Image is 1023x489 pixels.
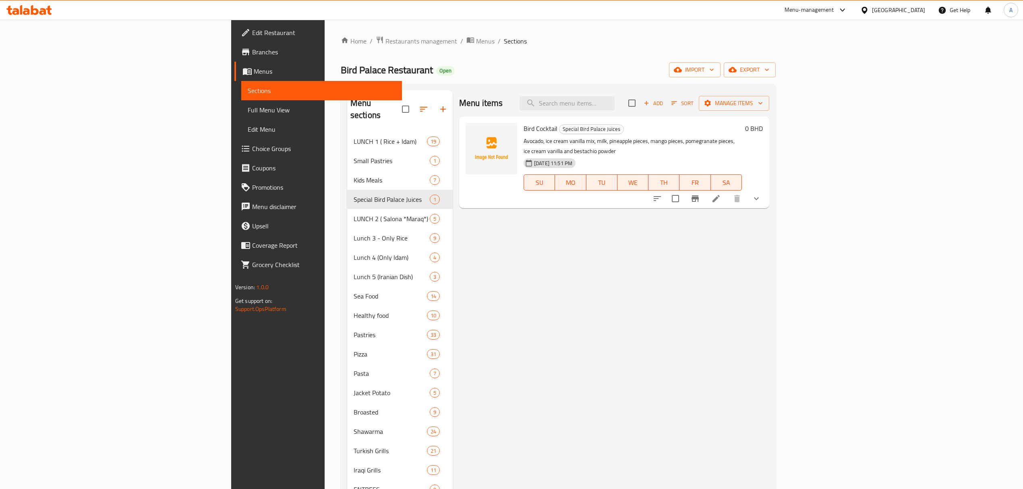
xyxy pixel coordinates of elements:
[234,197,402,216] a: Menu disclaimer
[747,189,766,208] button: show more
[679,174,710,191] button: FR
[427,137,440,146] div: items
[430,389,439,397] span: 5
[433,99,453,119] button: Add section
[234,178,402,197] a: Promotions
[252,202,396,211] span: Menu disclaimer
[354,465,427,475] div: Iraqi Grills
[1009,6,1013,15] span: A
[254,66,396,76] span: Menus
[376,36,457,46] a: Restaurants management
[427,291,440,301] div: items
[354,427,427,436] span: Shawarma
[671,99,694,108] span: Sort
[430,215,439,223] span: 5
[648,189,667,208] button: sort-choices
[430,175,440,185] div: items
[354,253,430,262] span: Lunch 4 (Only Idam)
[427,350,439,358] span: 31
[430,176,439,184] span: 7
[460,36,463,46] li: /
[354,291,427,301] div: Sea Food
[466,36,495,46] a: Menus
[347,267,453,286] div: Lunch 5 (Iranian Dish)3
[427,138,439,145] span: 19
[241,120,402,139] a: Edit Menu
[427,466,439,474] span: 11
[430,234,439,242] span: 9
[430,156,440,166] div: items
[354,137,427,146] span: LUNCH 1 ( Rice + Idam)
[347,306,453,325] div: Healthy food10
[555,174,586,191] button: MO
[669,62,721,77] button: import
[430,233,440,243] div: items
[252,182,396,192] span: Promotions
[234,236,402,255] a: Coverage Report
[648,174,679,191] button: TH
[520,96,615,110] input: search
[248,86,396,95] span: Sections
[427,292,439,300] span: 14
[354,156,430,166] span: Small Pastries
[430,254,439,261] span: 4
[252,240,396,250] span: Coverage Report
[685,189,705,208] button: Branch-specific-item
[427,427,440,436] div: items
[430,388,440,398] div: items
[675,65,714,75] span: import
[714,177,739,189] span: SA
[640,97,666,110] span: Add item
[235,296,272,306] span: Get support on:
[347,383,453,402] div: Jacket Potato5
[752,194,761,203] svg: Show Choices
[872,6,925,15] div: [GEOGRAPHIC_DATA]
[699,96,769,111] button: Manage items
[347,151,453,170] div: Small Pastries1
[347,402,453,422] div: Broasted9
[466,123,517,174] img: Bird Cocktail
[623,95,640,112] span: Select section
[347,170,453,190] div: Kids Meals7
[354,349,427,359] span: Pizza
[397,101,414,118] span: Select all sections
[341,36,776,46] nav: breadcrumb
[354,195,430,204] span: Special Bird Palace Juices
[559,124,624,134] div: Special Bird Palace Juices
[252,163,396,173] span: Coupons
[590,177,614,189] span: TU
[642,99,664,108] span: Add
[347,325,453,344] div: Pastries33
[354,330,427,340] span: Pastries
[347,286,453,306] div: Sea Food14
[430,253,440,262] div: items
[354,272,430,282] div: Lunch 5 (Iranian Dish)
[667,190,684,207] span: Select to update
[430,195,440,204] div: items
[347,132,453,151] div: LUNCH 1 ( Rice + Idam)19
[354,175,430,185] span: Kids Meals
[498,36,501,46] li: /
[354,311,427,320] span: Healthy food
[430,214,440,224] div: items
[711,194,721,203] a: Edit menu item
[504,36,527,46] span: Sections
[241,100,402,120] a: Full Menu View
[527,177,552,189] span: SU
[427,446,440,456] div: items
[524,174,555,191] button: SU
[354,369,430,378] div: Pasta
[234,216,402,236] a: Upsell
[248,124,396,134] span: Edit Menu
[427,447,439,455] span: 21
[341,61,433,79] span: Bird Palace Restaurant
[234,255,402,274] a: Grocery Checklist
[354,388,430,398] span: Jacket Potato
[354,233,430,243] div: Lunch 3 - Only Rice
[252,144,396,153] span: Choice Groups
